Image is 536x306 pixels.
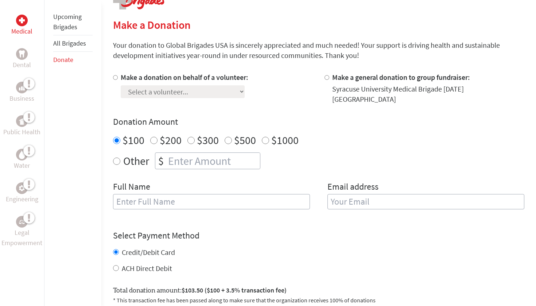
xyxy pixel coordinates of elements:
[13,48,31,70] a: DentalDental
[19,220,25,224] img: Legal Empowerment
[1,216,43,248] a: Legal EmpowermentLegal Empowerment
[3,127,40,137] p: Public Health
[113,116,524,128] h4: Donation Amount
[19,50,25,57] img: Dental
[113,40,524,61] p: Your donation to Global Brigades USA is sincerely appreciated and much needed! Your support is dr...
[53,12,82,31] a: Upcoming Brigades
[113,18,524,31] h2: Make a Donation
[19,117,25,125] img: Public Health
[113,296,524,305] p: * This transaction fee has been passed along to make sure that the organization receives 100% of ...
[16,182,28,194] div: Engineering
[16,82,28,93] div: Business
[6,182,38,204] a: EngineeringEngineering
[13,60,31,70] p: Dental
[19,150,25,159] img: Water
[327,181,378,194] label: Email address
[327,194,524,209] input: Your Email
[113,230,524,241] h4: Select Payment Method
[16,149,28,160] div: Water
[122,264,172,273] label: ACH Direct Debit
[53,9,93,35] li: Upcoming Brigades
[19,18,25,23] img: Medical
[167,153,260,169] input: Enter Amount
[53,39,86,47] a: All Brigades
[182,286,287,294] span: $103.50 ($100 + 3.5% transaction fee)
[9,82,34,104] a: BusinessBusiness
[113,285,287,296] label: Total donation amount:
[16,115,28,127] div: Public Health
[53,52,93,68] li: Donate
[271,133,299,147] label: $1000
[14,149,30,171] a: WaterWater
[122,248,175,257] label: Credit/Debit Card
[16,15,28,26] div: Medical
[113,194,310,209] input: Enter Full Name
[197,133,219,147] label: $300
[19,85,25,90] img: Business
[16,216,28,228] div: Legal Empowerment
[53,35,93,52] li: All Brigades
[19,185,25,191] img: Engineering
[113,181,150,194] label: Full Name
[3,115,40,137] a: Public HealthPublic Health
[160,133,182,147] label: $200
[9,93,34,104] p: Business
[155,153,167,169] div: $
[14,160,30,171] p: Water
[11,26,32,36] p: Medical
[332,73,470,82] label: Make a general donation to group fundraiser:
[123,133,144,147] label: $100
[53,55,73,64] a: Donate
[16,48,28,60] div: Dental
[123,152,149,169] label: Other
[121,73,248,82] label: Make a donation on behalf of a volunteer:
[6,194,38,204] p: Engineering
[332,84,524,104] div: Syracuse University Medical Brigade [DATE] [GEOGRAPHIC_DATA]
[234,133,256,147] label: $500
[1,228,43,248] p: Legal Empowerment
[11,15,32,36] a: MedicalMedical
